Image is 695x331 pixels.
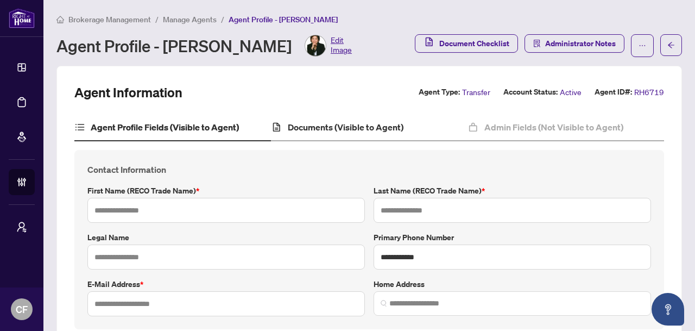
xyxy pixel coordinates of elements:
[374,278,651,290] label: Home Address
[560,86,582,98] span: Active
[462,86,490,98] span: Transfer
[639,42,646,49] span: ellipsis
[634,86,664,98] span: RH6719
[667,41,675,49] span: arrow-left
[484,121,623,134] h4: Admin Fields (Not Visible to Agent)
[155,13,159,26] li: /
[9,8,35,28] img: logo
[56,35,352,57] div: Agent Profile - [PERSON_NAME]
[87,278,365,290] label: E-mail Address
[545,35,616,52] span: Administrator Notes
[415,34,518,53] button: Document Checklist
[595,86,632,98] label: Agent ID#:
[16,302,28,317] span: CF
[229,15,338,24] span: Agent Profile - [PERSON_NAME]
[221,13,224,26] li: /
[68,15,151,24] span: Brokerage Management
[652,293,684,326] button: Open asap
[533,40,541,47] span: solution
[56,16,64,23] span: home
[374,185,651,197] label: Last Name (RECO Trade Name)
[74,84,182,101] h2: Agent Information
[374,232,651,243] label: Primary Phone Number
[87,232,365,243] label: Legal Name
[305,35,326,56] img: Profile Icon
[16,222,27,233] span: user-switch
[503,86,558,98] label: Account Status:
[87,185,365,197] label: First Name (RECO Trade Name)
[419,86,460,98] label: Agent Type:
[331,35,352,57] span: Edit Image
[288,121,403,134] h4: Documents (Visible to Agent)
[87,163,651,176] h4: Contact Information
[439,35,509,52] span: Document Checklist
[381,300,387,307] img: search_icon
[163,15,217,24] span: Manage Agents
[91,121,239,134] h4: Agent Profile Fields (Visible to Agent)
[525,34,624,53] button: Administrator Notes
